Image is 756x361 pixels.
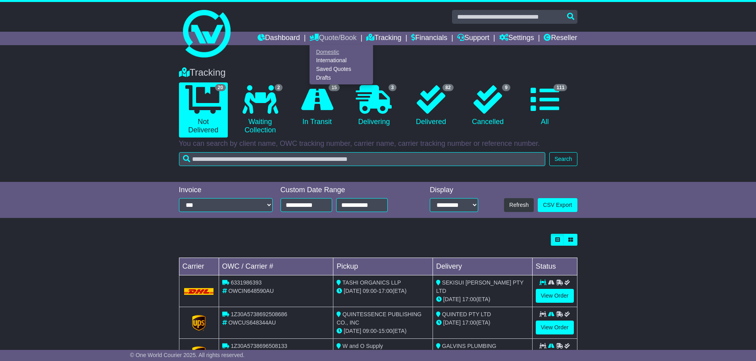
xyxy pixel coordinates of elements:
[228,288,273,294] span: OWCIN648590AU
[457,32,489,45] a: Support
[536,321,574,334] a: View Order
[231,311,287,317] span: 1Z30A5738692508686
[179,82,228,138] a: 20 Not Delivered
[363,328,377,334] span: 09:00
[538,198,577,212] a: CSV Export
[544,32,577,45] a: Reseller
[344,328,361,334] span: [DATE]
[389,84,397,91] span: 3
[379,328,392,334] span: 15:00
[179,139,577,148] p: You can search by client name, OWC tracking number, carrier name, carrier tracking number or refe...
[363,288,377,294] span: 09:00
[337,287,429,295] div: - (ETA)
[366,32,401,45] a: Tracking
[219,258,333,275] td: OWC / Carrier #
[310,73,373,82] a: Drafts
[499,32,534,45] a: Settings
[379,288,392,294] span: 17:00
[344,288,361,294] span: [DATE]
[310,32,356,45] a: Quote/Book
[443,296,461,302] span: [DATE]
[130,352,245,358] span: © One World Courier 2025. All rights reserved.
[532,258,577,275] td: Status
[342,343,383,349] span: W and O Supply
[275,84,283,91] span: 2
[536,289,574,303] a: View Order
[411,32,447,45] a: Financials
[184,288,214,294] img: DHL.png
[442,84,453,91] span: 82
[329,84,339,91] span: 15
[442,311,491,317] span: QUINTED PTY LTD
[333,258,433,275] td: Pickup
[430,186,478,195] div: Display
[192,315,206,331] img: GetCarrierServiceLogo
[549,152,577,166] button: Search
[554,84,567,91] span: 111
[337,327,429,335] div: - (ETA)
[258,32,300,45] a: Dashboard
[179,258,219,275] td: Carrier
[406,82,455,129] a: 82 Delivered
[504,198,534,212] button: Refresh
[292,82,341,129] a: 15 In Transit
[436,319,529,327] div: (ETA)
[310,45,373,84] div: Quote/Book
[310,65,373,74] a: Saved Quotes
[433,258,532,275] td: Delivery
[442,343,496,349] span: GALVINS PLUMBING
[179,186,273,195] div: Invoice
[310,48,373,56] a: Domestic
[464,82,512,129] a: 9 Cancelled
[462,319,476,326] span: 17:00
[502,84,510,91] span: 9
[236,82,285,138] a: 2 Waiting Collection
[462,296,476,302] span: 17:00
[436,295,529,304] div: (ETA)
[231,343,287,349] span: 1Z30A5738696508133
[310,56,373,65] a: International
[337,311,421,326] span: QUINTESSENCE PUBLISHING CO., INC
[443,319,461,326] span: [DATE]
[350,82,398,129] a: 3 Delivering
[342,279,401,286] span: TASHI ORGANICS LLP
[215,84,226,91] span: 20
[175,67,581,78] div: Tracking
[228,319,276,326] span: OWCUS648344AU
[281,186,408,195] div: Custom Date Range
[436,279,523,294] span: SEKISUI [PERSON_NAME] PTY LTD
[520,82,569,129] a: 111 All
[231,279,262,286] span: 6331986393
